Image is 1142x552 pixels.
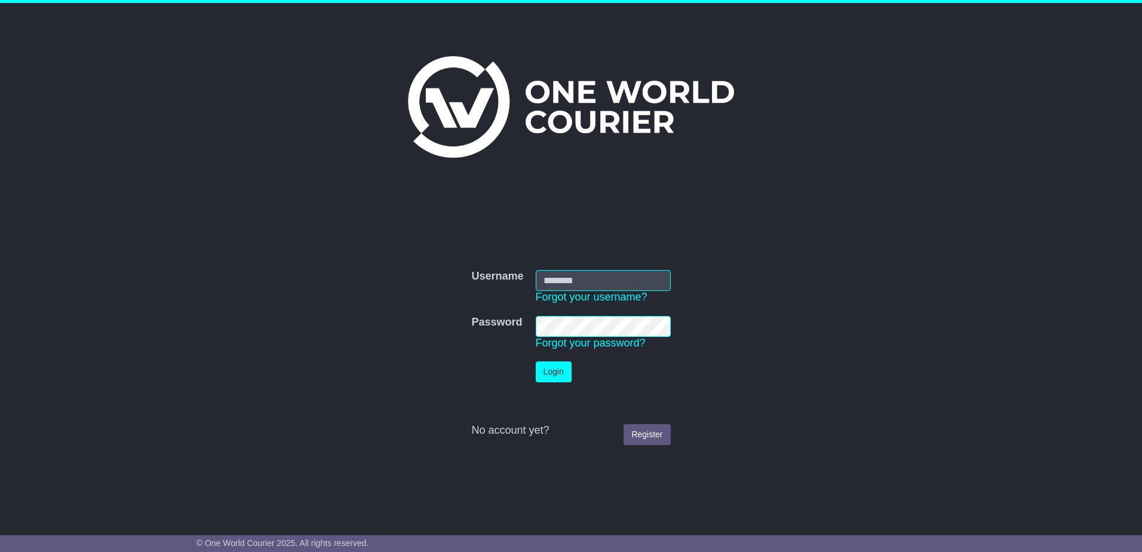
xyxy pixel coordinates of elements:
a: Forgot your username? [536,291,647,303]
label: Username [471,270,523,283]
label: Password [471,316,522,329]
span: © One World Courier 2025. All rights reserved. [197,538,369,548]
a: Register [624,424,670,445]
a: Forgot your password? [536,337,646,349]
div: No account yet? [471,424,670,437]
img: One World [408,56,734,158]
button: Login [536,361,572,382]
